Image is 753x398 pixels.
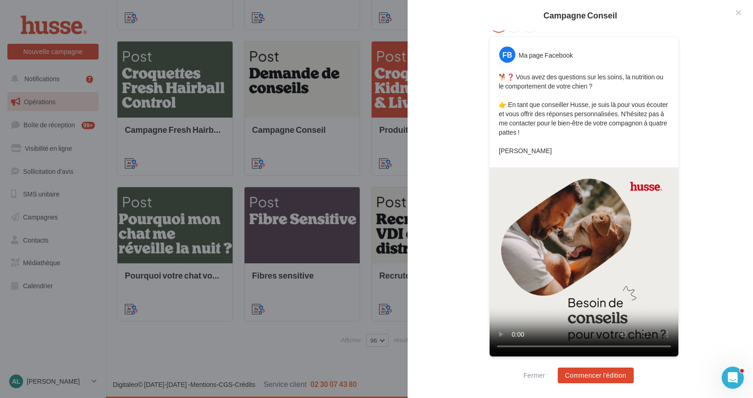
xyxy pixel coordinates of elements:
div: La prévisualisation est non-contractuelle [489,357,679,369]
button: Fermer [520,370,549,381]
button: Commencer l'édition [558,368,634,383]
div: FB [499,47,515,63]
iframe: Intercom live chat [722,367,744,389]
p: 🐕❓ Vous avez des questions sur les soins, la nutrition ou le comportement de votre chien ? 👉 En t... [499,72,669,155]
div: Ma page Facebook [519,51,573,60]
div: Campagne Conseil [422,11,738,19]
